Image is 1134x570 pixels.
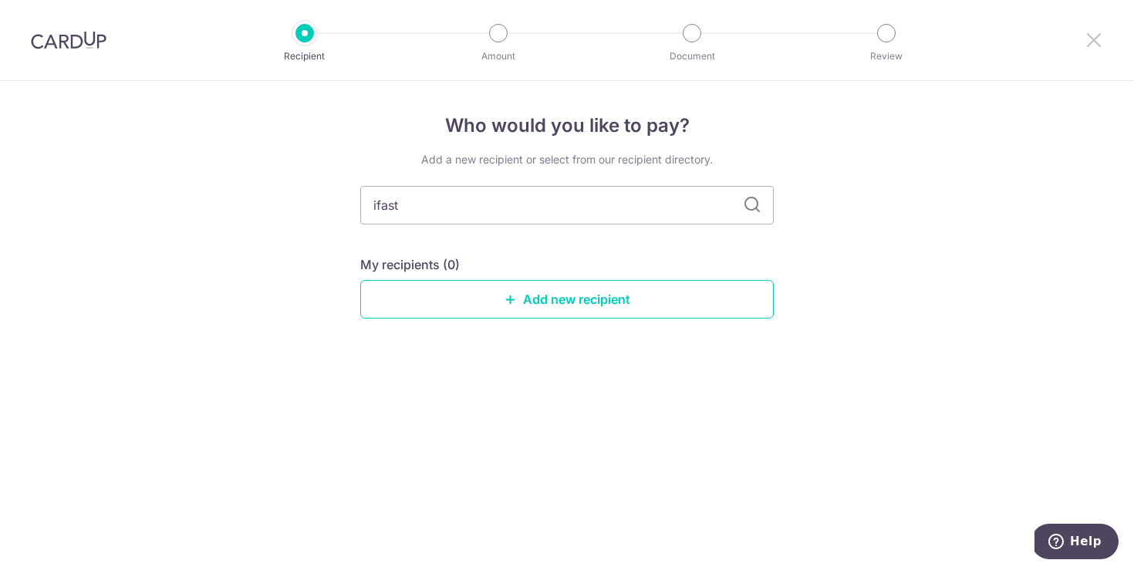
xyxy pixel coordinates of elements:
input: Search for any recipient here [360,186,774,224]
p: Recipient [248,49,362,64]
h4: Who would you like to pay? [360,112,774,140]
img: CardUp [31,31,106,49]
p: Review [829,49,943,64]
div: Add a new recipient or select from our recipient directory. [360,152,774,167]
p: Document [635,49,749,64]
h5: My recipients (0) [360,255,460,274]
a: Add new recipient [360,280,774,319]
iframe: Opens a widget where you can find more information [1034,524,1119,562]
p: Amount [441,49,555,64]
